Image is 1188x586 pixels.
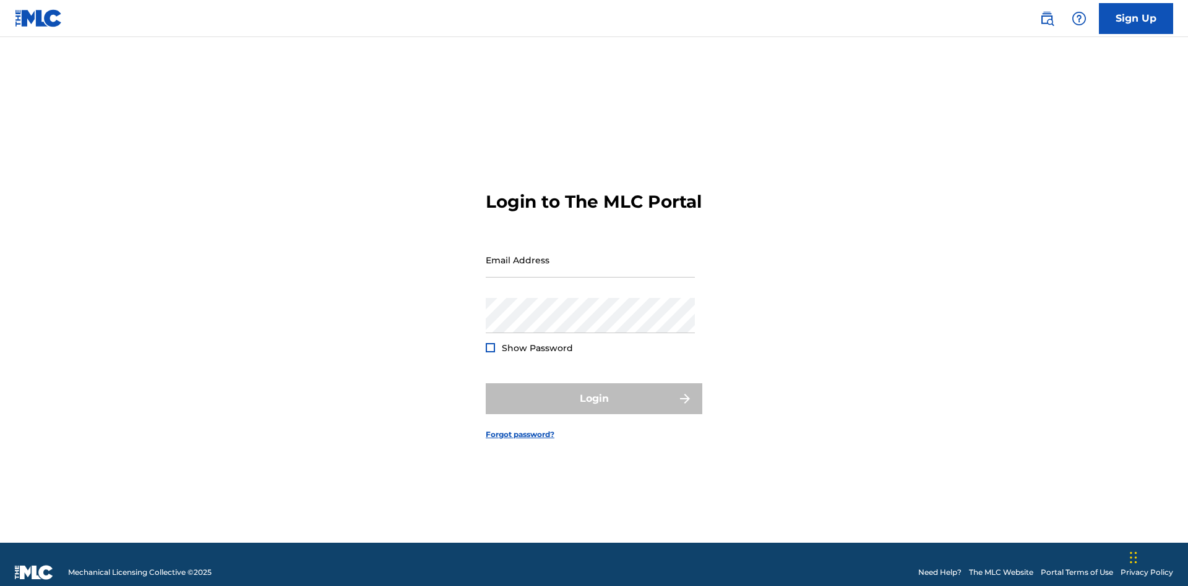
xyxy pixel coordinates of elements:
[969,567,1033,578] a: The MLC Website
[15,9,62,27] img: MLC Logo
[486,191,702,213] h3: Login to The MLC Portal
[918,567,962,578] a: Need Help?
[1130,539,1137,576] div: Drag
[1099,3,1173,34] a: Sign Up
[15,565,53,580] img: logo
[1072,11,1087,26] img: help
[1035,6,1059,31] a: Public Search
[1041,567,1113,578] a: Portal Terms of Use
[486,429,554,440] a: Forgot password?
[1067,6,1091,31] div: Help
[68,567,212,578] span: Mechanical Licensing Collective © 2025
[502,342,573,354] span: Show Password
[1121,567,1173,578] a: Privacy Policy
[1039,11,1054,26] img: search
[1126,527,1188,586] iframe: Chat Widget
